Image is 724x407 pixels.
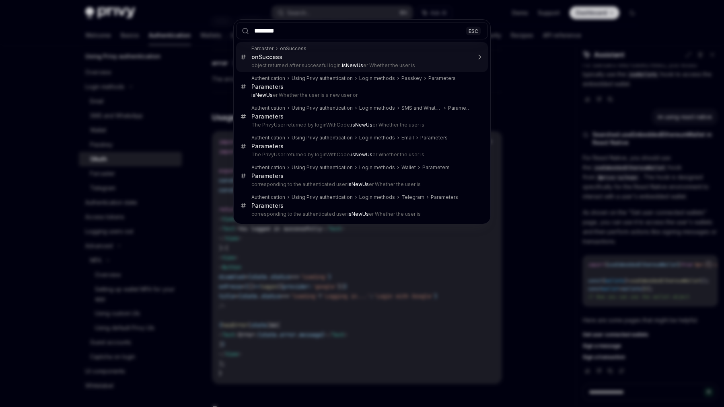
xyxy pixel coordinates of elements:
[428,75,456,82] div: Parameters
[422,164,450,171] div: Parameters
[251,75,285,82] div: Authentication
[359,194,395,200] div: Login methods
[251,194,285,200] div: Authentication
[348,211,369,217] b: isNewUs
[359,105,395,111] div: Login methods
[448,105,471,111] div: Parameters
[348,181,369,187] b: isNewUs
[280,45,306,52] div: onSuccess
[292,164,353,171] div: Using Privy authentication
[401,164,416,171] div: Wallet
[251,92,471,98] p: er Whether the user is a new user or
[401,194,424,200] div: Telegram
[251,143,284,150] div: Parameters
[251,202,284,209] div: Parameters
[401,75,422,82] div: Passkey
[251,45,274,52] div: Farcaster
[466,27,481,35] div: ESC
[342,62,363,68] b: isNewUs
[292,105,353,111] div: Using Privy authentication
[351,122,372,128] b: isNewUs
[351,151,372,157] b: isNewUs
[420,135,448,141] div: Parameters
[292,194,353,200] div: Using Privy authentication
[359,164,395,171] div: Login methods
[251,211,471,217] p: corresponding to the authenticated user. er Whether the user is
[251,62,471,69] p: object returned after successful login. er Whether the user is
[359,135,395,141] div: Login methods
[251,151,471,158] p: The PrivyUser returned by loginWithCode. er Whether the user is
[251,181,471,188] p: corresponding to the authenticated user. er Whether the user is
[401,135,414,141] div: Email
[292,75,353,82] div: Using Privy authentication
[431,194,458,200] div: Parameters
[251,164,285,171] div: Authentication
[401,105,442,111] div: SMS and WhatsApp
[251,113,284,120] div: Parameters
[292,135,353,141] div: Using Privy authentication
[251,135,285,141] div: Authentication
[359,75,395,82] div: Login methods
[251,53,282,61] div: onSuccess
[251,122,471,128] p: The PrivyUser returned by loginWithCode. er Whether the user is
[251,92,273,98] b: isNewUs
[251,172,284,180] div: Parameters
[251,105,285,111] div: Authentication
[251,83,284,90] div: Parameters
